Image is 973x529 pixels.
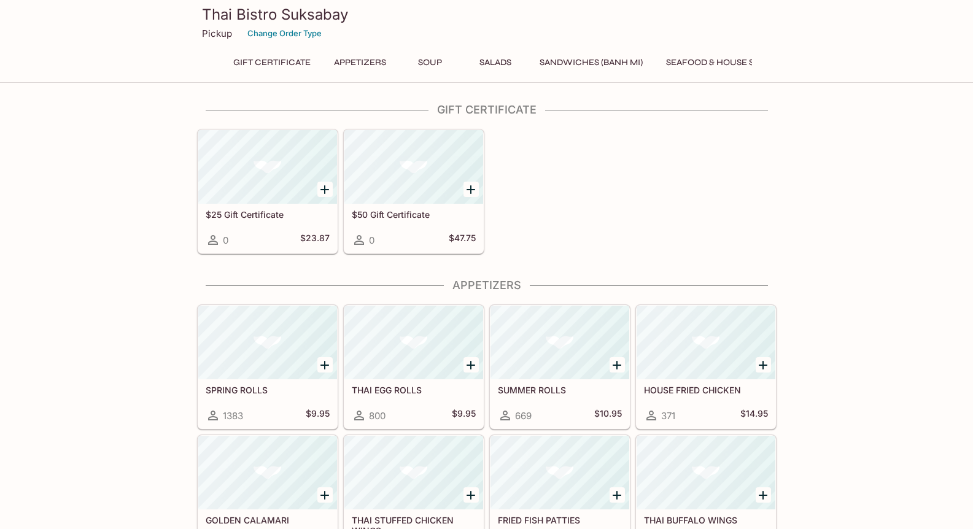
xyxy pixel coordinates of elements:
button: Salads [468,54,523,71]
a: $50 Gift Certificate0$47.75 [344,129,484,253]
div: THAI STUFFED CHICKEN WINGS [344,436,483,509]
h4: Gift Certificate [197,103,777,117]
div: THAI BUFFALO WINGS [637,436,775,509]
span: 0 [223,234,228,246]
button: Add $50 Gift Certificate [463,182,479,197]
h5: THAI EGG ROLLS [352,385,476,395]
div: SPRING ROLLS [198,306,337,379]
span: 1383 [223,410,243,422]
h5: $9.95 [306,408,330,423]
button: Appetizers [327,54,393,71]
h5: $23.87 [300,233,330,247]
h5: SUMMER ROLLS [498,385,622,395]
h5: $50 Gift Certificate [352,209,476,220]
h5: $9.95 [452,408,476,423]
h4: Appetizers [197,279,777,292]
button: Add HOUSE FRIED CHICKEN [756,357,771,373]
h5: $14.95 [740,408,768,423]
h3: Thai Bistro Suksabay [202,5,772,24]
h5: FRIED FISH PATTIES [498,515,622,525]
a: SUMMER ROLLS669$10.95 [490,305,630,429]
button: Seafood & House Specials [659,54,796,71]
div: SUMMER ROLLS [490,306,629,379]
p: Pickup [202,28,232,39]
button: Add THAI EGG ROLLS [463,357,479,373]
h5: HOUSE FRIED CHICKEN [644,385,768,395]
a: SPRING ROLLS1383$9.95 [198,305,338,429]
button: Add THAI BUFFALO WINGS [756,487,771,503]
button: Add GOLDEN CALAMARI [317,487,333,503]
a: $25 Gift Certificate0$23.87 [198,129,338,253]
button: Gift Certificate [227,54,317,71]
button: Add THAI STUFFED CHICKEN WINGS [463,487,479,503]
div: $25 Gift Certificate [198,130,337,204]
button: Sandwiches (Banh Mi) [533,54,649,71]
h5: $25 Gift Certificate [206,209,330,220]
h5: $47.75 [449,233,476,247]
div: HOUSE FRIED CHICKEN [637,306,775,379]
h5: THAI BUFFALO WINGS [644,515,768,525]
button: Soup [403,54,458,71]
span: 371 [661,410,675,422]
div: FRIED FISH PATTIES [490,436,629,509]
span: 669 [515,410,532,422]
button: Add SUMMER ROLLS [610,357,625,373]
div: THAI EGG ROLLS [344,306,483,379]
button: Add FRIED FISH PATTIES [610,487,625,503]
button: Change Order Type [242,24,327,43]
div: GOLDEN CALAMARI [198,436,337,509]
span: 800 [369,410,386,422]
h5: SPRING ROLLS [206,385,330,395]
h5: GOLDEN CALAMARI [206,515,330,525]
button: Add SPRING ROLLS [317,357,333,373]
span: 0 [369,234,374,246]
a: THAI EGG ROLLS800$9.95 [344,305,484,429]
button: Add $25 Gift Certificate [317,182,333,197]
h5: $10.95 [594,408,622,423]
a: HOUSE FRIED CHICKEN371$14.95 [636,305,776,429]
div: $50 Gift Certificate [344,130,483,204]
